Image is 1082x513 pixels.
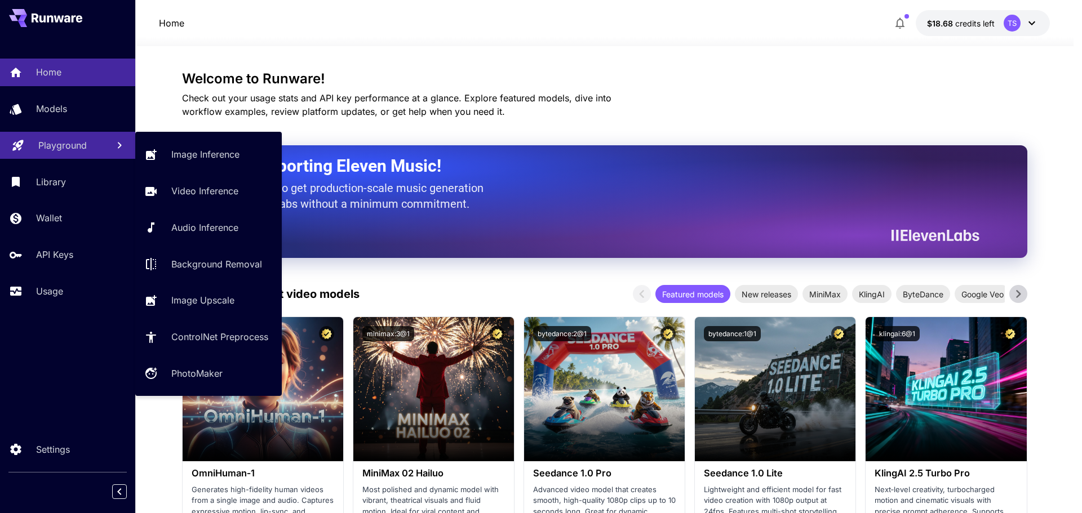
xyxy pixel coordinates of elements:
button: Certified Model – Vetted for best performance and includes a commercial license. [831,326,846,341]
p: Image Inference [171,148,240,161]
h3: Seedance 1.0 Pro [533,468,676,479]
span: New releases [735,288,798,300]
a: Audio Inference [135,214,282,242]
button: bytedance:1@1 [704,326,761,341]
span: KlingAI [852,288,892,300]
span: Featured models [655,288,730,300]
button: klingai:6@1 [875,326,920,341]
p: Wallet [36,211,62,225]
a: PhotoMaker [135,360,282,387]
p: Video Inference [171,184,238,198]
nav: breadcrumb [159,16,184,30]
div: TS [1004,15,1021,32]
span: ByteDance [896,288,950,300]
p: PhotoMaker [171,367,223,380]
span: MiniMax [802,288,848,300]
p: Audio Inference [171,221,238,234]
h3: Welcome to Runware! [182,71,1027,87]
p: Home [159,16,184,30]
div: $18.67665 [927,17,995,29]
button: Certified Model – Vetted for best performance and includes a commercial license. [319,326,334,341]
img: alt [524,317,685,461]
button: Certified Model – Vetted for best performance and includes a commercial license. [1003,326,1018,341]
h3: KlingAI 2.5 Turbo Pro [875,468,1017,479]
img: alt [866,317,1026,461]
h3: MiniMax 02 Hailuo [362,468,505,479]
p: Home [36,65,61,79]
span: Check out your usage stats and API key performance at a glance. Explore featured models, dive int... [182,92,611,117]
img: alt [695,317,855,461]
span: $18.68 [927,19,955,28]
img: alt [353,317,514,461]
p: Models [36,102,67,115]
a: Image Inference [135,141,282,168]
p: Image Upscale [171,293,234,307]
p: Playground [38,139,87,152]
span: Google Veo [955,288,1010,300]
p: Settings [36,443,70,456]
h2: Now Supporting Eleven Music! [210,155,971,177]
button: minimax:3@1 [362,326,414,341]
button: Certified Model – Vetted for best performance and includes a commercial license. [660,326,676,341]
h3: Seedance 1.0 Lite [704,468,846,479]
div: Collapse sidebar [121,481,135,502]
p: API Keys [36,248,73,261]
a: ControlNet Preprocess [135,323,282,351]
p: ControlNet Preprocess [171,330,268,344]
button: Collapse sidebar [112,484,127,499]
a: Video Inference [135,177,282,205]
button: $18.67665 [916,10,1050,36]
p: Library [36,175,66,189]
a: Image Upscale [135,287,282,314]
button: Certified Model – Vetted for best performance and includes a commercial license. [490,326,505,341]
button: bytedance:2@1 [533,326,591,341]
p: Background Removal [171,257,262,271]
span: credits left [955,19,995,28]
p: The only way to get production-scale music generation from Eleven Labs without a minimum commitment. [210,180,492,212]
a: Background Removal [135,250,282,278]
p: Usage [36,284,63,298]
h3: OmniHuman‑1 [192,468,334,479]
